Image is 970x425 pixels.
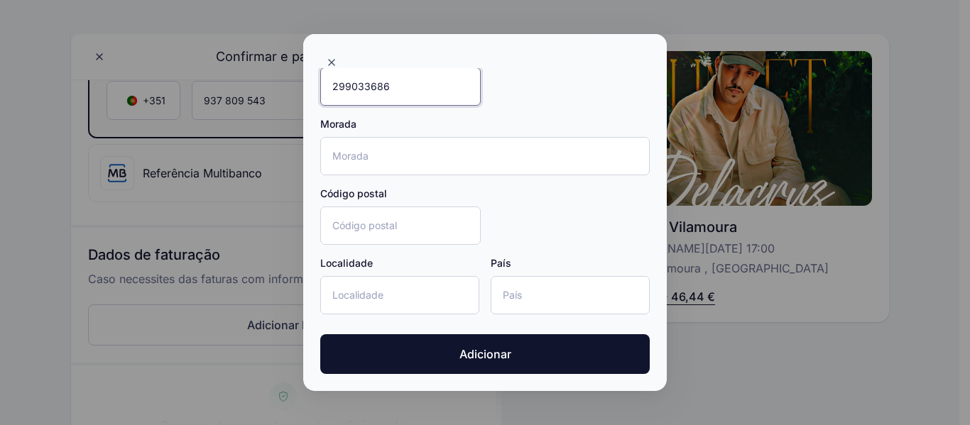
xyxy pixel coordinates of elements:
label: País [491,256,511,270]
span: Adicionar [459,346,511,363]
input: Localidade [320,276,479,314]
label: Morada [320,117,356,131]
input: Código postal [320,206,481,245]
label: Código postal [320,187,387,201]
input: NIF [320,67,481,106]
input: País [491,276,650,314]
button: Adicionar [320,334,650,374]
input: Morada [320,137,650,175]
label: Localidade [320,256,373,270]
